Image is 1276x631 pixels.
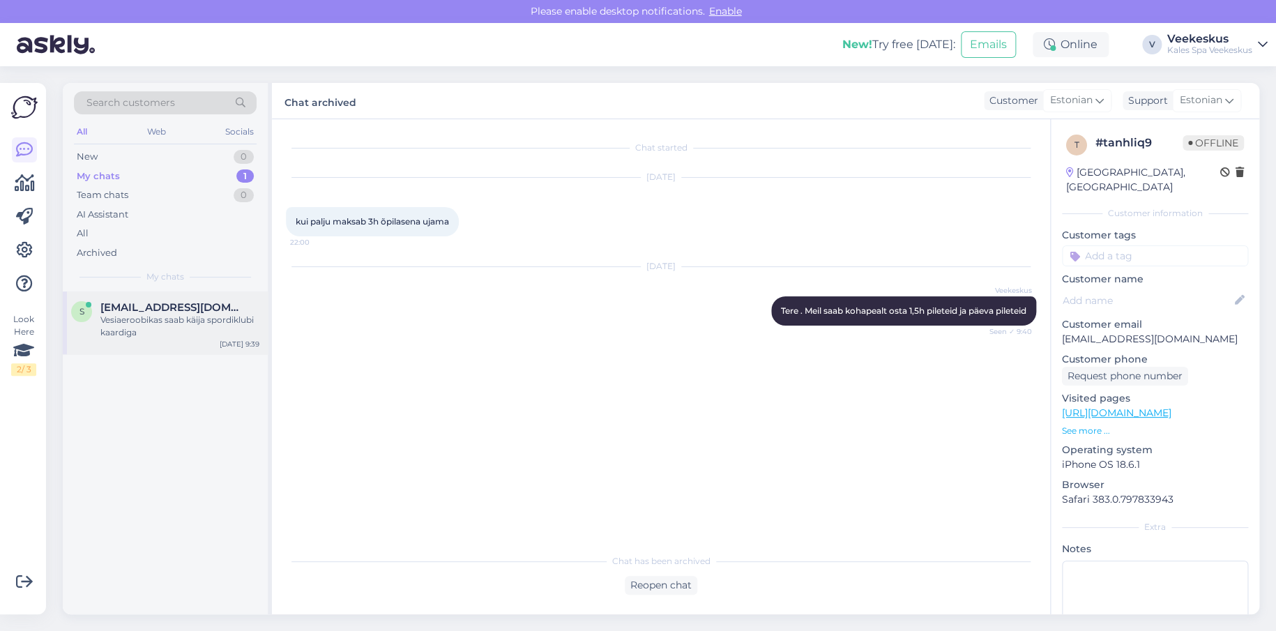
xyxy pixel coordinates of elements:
p: Customer phone [1062,352,1248,367]
div: # tanhliq9 [1095,135,1183,151]
div: 1 [236,169,254,183]
div: Look Here [11,313,36,376]
div: 0 [234,150,254,164]
div: Vesiaeroobikas saab käija spordiklubi kaardiga [100,314,259,339]
p: Customer email [1062,317,1248,332]
div: Customer information [1062,207,1248,220]
p: Customer name [1062,272,1248,287]
div: Request phone number [1062,367,1188,386]
label: Chat archived [284,91,356,110]
span: Veekeskus [980,285,1032,296]
p: iPhone OS 18.6.1 [1062,457,1248,472]
span: Chat has been archived [612,555,711,568]
div: Online [1033,32,1109,57]
span: Tere . Meil saab kohapealt osta 1,5h pileteid ja päeva pileteid [781,305,1026,316]
div: Reopen chat [625,576,697,595]
p: [EMAIL_ADDRESS][DOMAIN_NAME] [1062,332,1248,347]
span: t [1074,139,1079,150]
div: AI Assistant [77,208,128,222]
span: Estonian [1180,93,1222,108]
p: Safari 383.0.797833943 [1062,492,1248,507]
div: [GEOGRAPHIC_DATA], [GEOGRAPHIC_DATA] [1066,165,1220,195]
div: Support [1123,93,1168,108]
div: New [77,150,98,164]
div: All [77,227,89,241]
div: Kales Spa Veekeskus [1167,45,1252,56]
p: Operating system [1062,443,1248,457]
div: All [74,123,90,141]
div: Chat started [286,142,1036,154]
div: [DATE] 9:39 [220,339,259,349]
div: Socials [222,123,257,141]
b: New! [842,38,872,51]
span: My chats [146,271,184,283]
span: Search customers [86,96,175,110]
div: Customer [984,93,1038,108]
div: Team chats [77,188,128,202]
input: Add name [1063,293,1232,308]
div: Veekeskus [1167,33,1252,45]
img: Askly Logo [11,94,38,121]
a: VeekeskusKales Spa Veekeskus [1167,33,1268,56]
input: Add a tag [1062,245,1248,266]
button: Emails [961,31,1016,58]
p: See more ... [1062,425,1248,437]
p: Customer tags [1062,228,1248,243]
div: [DATE] [286,260,1036,273]
div: Archived [77,246,117,260]
span: Estonian [1050,93,1093,108]
p: Notes [1062,542,1248,556]
span: Enable [705,5,746,17]
span: saskiapuusaar@gmail.com [100,301,245,314]
span: Offline [1183,135,1244,151]
span: kui palju maksab 3h õpilasena ujama [296,216,449,227]
span: Seen ✓ 9:40 [980,326,1032,337]
span: s [79,306,84,317]
div: Try free [DATE]: [842,36,955,53]
p: Browser [1062,478,1248,492]
span: 22:00 [290,237,342,248]
a: [URL][DOMAIN_NAME] [1062,406,1171,419]
div: Extra [1062,521,1248,533]
div: V [1142,35,1162,54]
p: Visited pages [1062,391,1248,406]
div: My chats [77,169,120,183]
div: Web [144,123,169,141]
div: [DATE] [286,171,1036,183]
div: 0 [234,188,254,202]
div: 2 / 3 [11,363,36,376]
